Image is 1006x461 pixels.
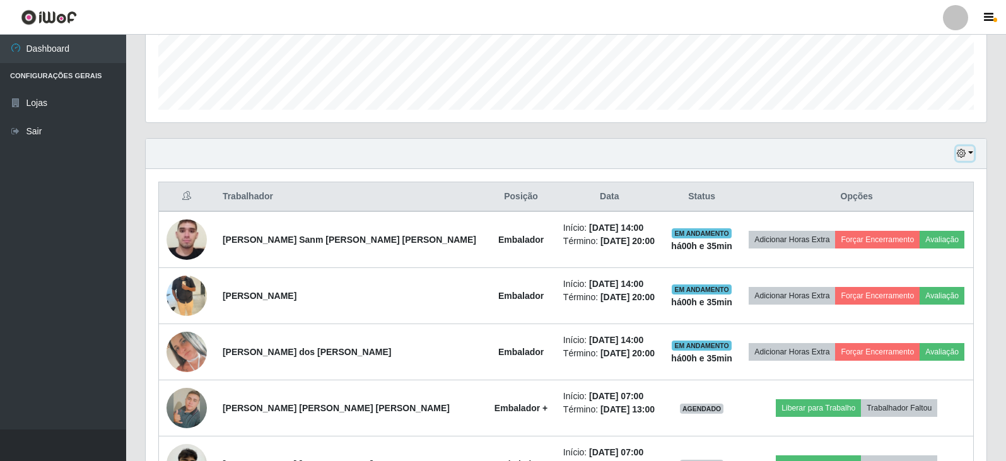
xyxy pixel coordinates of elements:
[223,235,476,245] strong: [PERSON_NAME] Sanm [PERSON_NAME] [PERSON_NAME]
[920,231,964,248] button: Avaliação
[563,221,656,235] li: Início:
[563,390,656,403] li: Início:
[749,343,835,361] button: Adicionar Horas Extra
[749,231,835,248] button: Adicionar Horas Extra
[498,291,544,301] strong: Embalador
[672,284,732,295] span: EM ANDAMENTO
[600,292,655,302] time: [DATE] 20:00
[671,353,732,363] strong: há 00 h e 35 min
[835,231,920,248] button: Forçar Encerramento
[589,279,643,289] time: [DATE] 14:00
[920,287,964,305] button: Avaliação
[167,198,207,281] img: 1759187969395.jpeg
[589,335,643,345] time: [DATE] 14:00
[835,287,920,305] button: Forçar Encerramento
[672,228,732,238] span: EM ANDAMENTO
[680,404,724,414] span: AGENDADO
[563,334,656,347] li: Início:
[563,277,656,291] li: Início:
[671,297,732,307] strong: há 00 h e 35 min
[498,347,544,357] strong: Embalador
[486,182,556,212] th: Posição
[223,403,450,413] strong: [PERSON_NAME] [PERSON_NAME] [PERSON_NAME]
[563,403,656,416] li: Término:
[21,9,77,25] img: CoreUI Logo
[749,287,835,305] button: Adicionar Horas Extra
[563,347,656,360] li: Término:
[563,235,656,248] li: Término:
[589,223,643,233] time: [DATE] 14:00
[920,343,964,361] button: Avaliação
[835,343,920,361] button: Forçar Encerramento
[740,182,973,212] th: Opções
[223,291,296,301] strong: [PERSON_NAME]
[672,341,732,351] span: EM ANDAMENTO
[563,291,656,304] li: Término:
[167,257,207,335] img: 1752601811526.jpeg
[563,446,656,459] li: Início:
[589,447,643,457] time: [DATE] 07:00
[600,404,655,414] time: [DATE] 13:00
[167,332,207,372] img: 1754606528213.jpeg
[664,182,740,212] th: Status
[494,403,547,413] strong: Embalador +
[600,348,655,358] time: [DATE] 20:00
[671,241,732,251] strong: há 00 h e 35 min
[776,399,861,417] button: Liberar para Trabalho
[215,182,486,212] th: Trabalhador
[498,235,544,245] strong: Embalador
[167,372,207,444] img: 1752573650429.jpeg
[556,182,664,212] th: Data
[861,399,937,417] button: Trabalhador Faltou
[223,347,392,357] strong: [PERSON_NAME] dos [PERSON_NAME]
[600,236,655,246] time: [DATE] 20:00
[589,391,643,401] time: [DATE] 07:00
